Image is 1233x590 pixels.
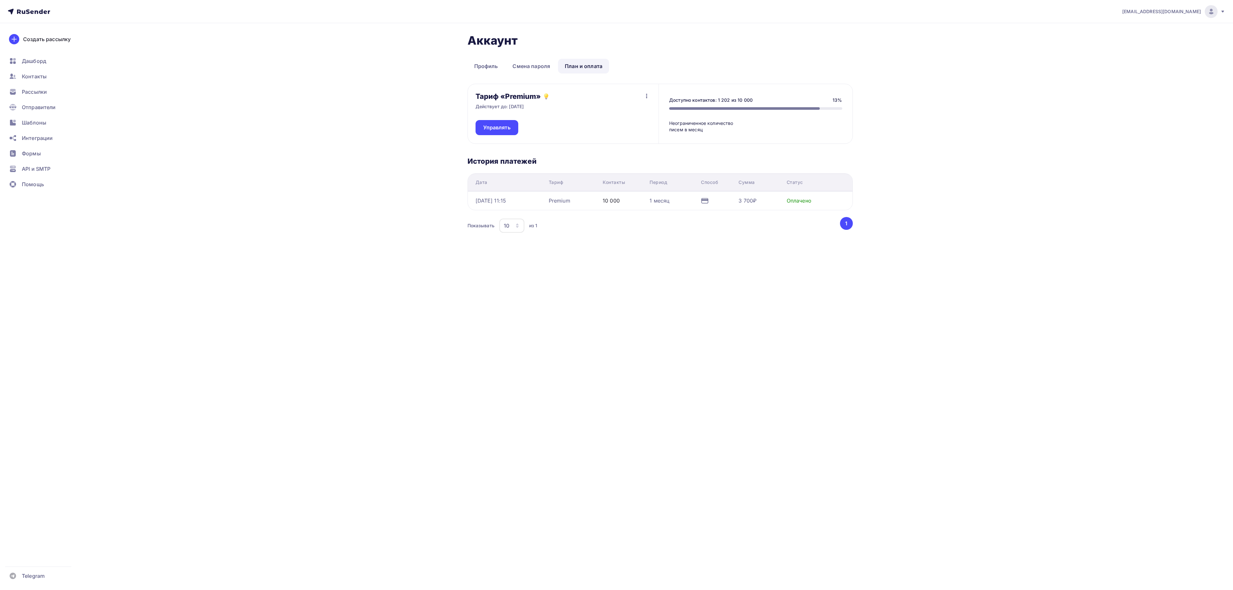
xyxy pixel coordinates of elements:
a: Отправители [5,101,82,114]
div: Создать рассылку [23,35,71,43]
div: Показывать [468,222,494,229]
div: Период [650,179,667,186]
span: Рассылки [22,88,47,96]
div: Оплачено [787,197,811,204]
div: Статус [787,179,803,186]
a: Смена пароля [506,59,557,74]
span: API и SMTP [22,165,50,173]
div: Контакты [603,179,625,186]
a: [EMAIL_ADDRESS][DOMAIN_NAME] [1122,5,1225,18]
div: Дата [476,179,487,186]
button: 10 [499,218,525,233]
a: Профиль [468,59,505,74]
h3: Тариф «Premium» [476,92,541,101]
div: 10 [504,222,509,230]
a: Формы [5,147,82,160]
div: из 1 [529,222,538,229]
div: Способ [701,179,718,186]
a: План и оплата [558,59,609,74]
a: Рассылки [5,85,82,98]
span: Контакты [22,73,47,80]
span: Помощь [22,180,44,188]
div: 13% [833,97,842,103]
a: Контакты [5,70,82,83]
span: [EMAIL_ADDRESS][DOMAIN_NAME] [1122,8,1201,15]
a: Дашборд [5,55,82,67]
div: [DATE] 11:15 [476,197,506,204]
div: Неограниченное количество писем в месяц [669,120,739,133]
a: Шаблоны [5,116,82,129]
span: Дашборд [22,57,46,65]
span: Интеграции [22,134,53,142]
p: Действует до: [DATE] [476,103,524,110]
div: Тариф [549,179,564,186]
div: Доступно контактов: 1 202 из 10 000 [669,97,753,103]
span: Telegram [22,572,45,580]
span: Отправители [22,103,56,111]
div: Сумма [739,179,755,186]
div: 10 000 [603,197,620,204]
h3: История платежей [468,157,853,166]
div: 1 месяц [650,197,669,204]
span: Управлять [483,124,511,131]
ul: Pagination [839,217,853,230]
h1: Аккаунт [468,33,853,48]
span: Шаблоны [22,119,46,126]
div: Premium [549,197,570,204]
button: Go to page 1 [840,217,853,230]
div: 3 700₽ [739,197,756,204]
span: Формы [22,150,41,157]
